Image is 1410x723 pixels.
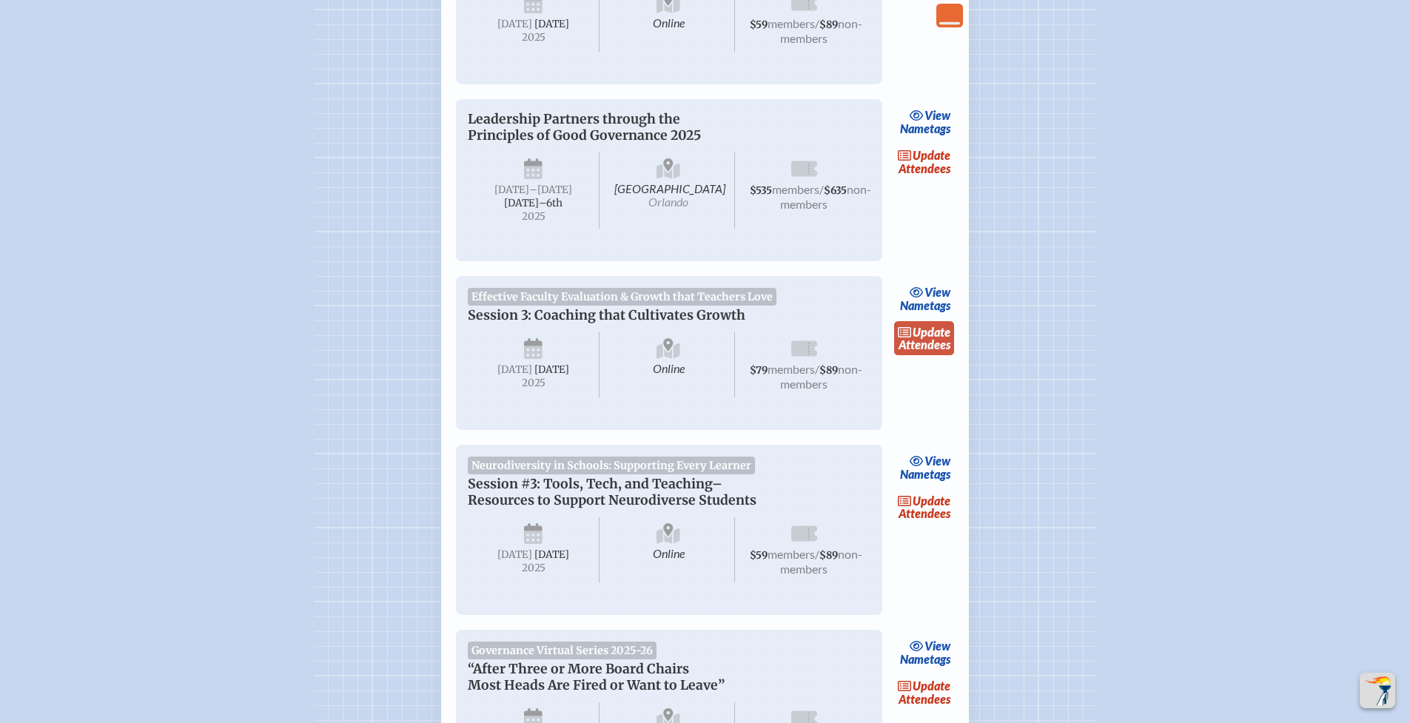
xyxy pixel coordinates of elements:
[768,16,815,30] span: members
[819,19,838,31] span: $89
[468,642,657,659] span: Governance Virtual Series 2025-26
[497,363,532,376] span: [DATE]
[894,145,955,179] a: updateAttendees
[824,184,847,197] span: $635
[1363,676,1392,705] img: To the top
[896,451,955,485] a: viewNametags
[468,661,725,693] span: “After Three or More Board Chairs Most Heads Are Fired or Want to Leave”
[497,548,532,561] span: [DATE]
[819,182,824,196] span: /
[913,148,950,162] span: update
[894,676,955,710] a: updateAttendees
[529,184,572,196] span: –[DATE]
[913,325,950,339] span: update
[896,105,955,139] a: viewNametags
[480,32,588,43] span: 2025
[602,332,735,397] span: Online
[894,321,955,355] a: updateAttendees
[780,362,862,391] span: non-members
[815,16,819,30] span: /
[815,547,819,561] span: /
[480,211,588,222] span: 2025
[504,197,563,209] span: [DATE]–⁠6th
[750,549,768,562] span: $59
[480,562,588,574] span: 2025
[896,282,955,316] a: viewNametags
[534,548,569,561] span: [DATE]
[468,457,756,474] span: Neurodiversity in Schools: Supporting Every Learner
[602,517,735,582] span: Online
[924,454,950,468] span: view
[768,547,815,561] span: members
[924,108,950,122] span: view
[924,285,950,299] span: view
[534,18,569,30] span: [DATE]
[750,364,768,377] span: $79
[924,639,950,653] span: view
[780,547,862,576] span: non-members
[819,549,838,562] span: $89
[913,679,950,693] span: update
[913,494,950,508] span: update
[534,363,569,376] span: [DATE]
[780,182,871,211] span: non-members
[896,636,955,670] a: viewNametags
[497,18,532,30] span: [DATE]
[480,377,588,389] span: 2025
[819,364,838,377] span: $89
[815,362,819,376] span: /
[494,184,529,196] span: [DATE]
[780,16,862,45] span: non-members
[468,288,777,306] span: Effective Faculty Evaluation & Growth that Teachers Love
[772,182,819,196] span: members
[648,195,688,209] span: Orlando
[468,111,701,144] span: Leadership Partners through the Principles of Good Governance 2025
[468,307,745,323] span: Session 3: Coaching that Cultivates Growth
[1360,673,1395,708] button: Scroll Top
[750,184,772,197] span: $535
[894,491,955,525] a: updateAttendees
[468,476,756,508] span: Session #3: Tools, Tech, and Teaching–Resources to Support Neurodiverse Students
[602,152,735,229] span: [GEOGRAPHIC_DATA]
[750,19,768,31] span: $59
[768,362,815,376] span: members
